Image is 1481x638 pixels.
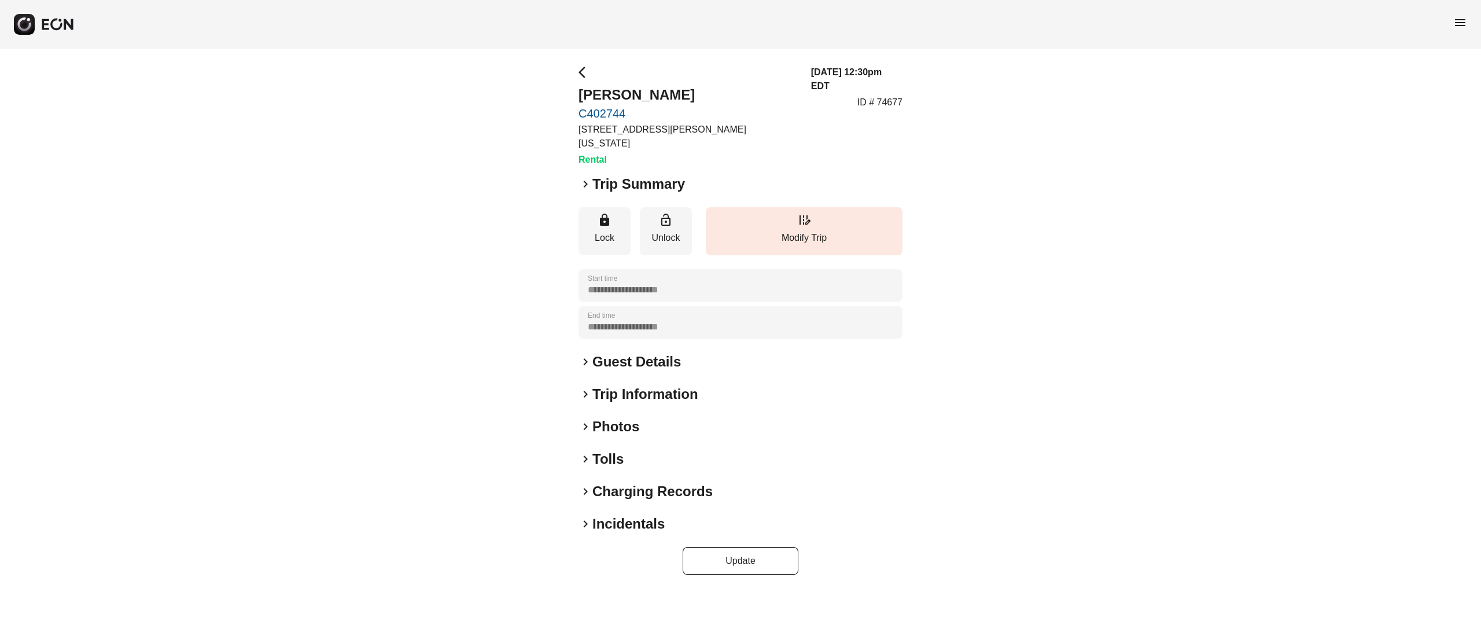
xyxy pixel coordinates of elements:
[579,123,797,151] p: [STREET_ADDRESS][PERSON_NAME][US_STATE]
[579,387,592,401] span: keyboard_arrow_right
[592,417,639,436] h2: Photos
[646,231,686,245] p: Unlock
[659,213,673,227] span: lock_open
[579,107,797,120] a: C402744
[592,353,681,371] h2: Guest Details
[592,450,624,468] h2: Tolls
[584,231,625,245] p: Lock
[811,65,902,93] h3: [DATE] 12:30pm EDT
[579,153,797,167] h3: Rental
[592,175,685,193] h2: Trip Summary
[579,177,592,191] span: keyboard_arrow_right
[1453,16,1467,30] span: menu
[706,207,902,255] button: Modify Trip
[592,515,665,533] h2: Incidentals
[592,482,713,501] h2: Charging Records
[579,517,592,531] span: keyboard_arrow_right
[579,207,631,255] button: Lock
[579,65,592,79] span: arrow_back_ios
[797,213,811,227] span: edit_road
[579,452,592,466] span: keyboard_arrow_right
[579,86,797,104] h2: [PERSON_NAME]
[579,420,592,434] span: keyboard_arrow_right
[579,355,592,369] span: keyboard_arrow_right
[857,96,902,109] p: ID # 74677
[640,207,692,255] button: Unlock
[683,547,798,575] button: Update
[592,385,698,404] h2: Trip Information
[579,485,592,498] span: keyboard_arrow_right
[712,231,897,245] p: Modify Trip
[598,213,611,227] span: lock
